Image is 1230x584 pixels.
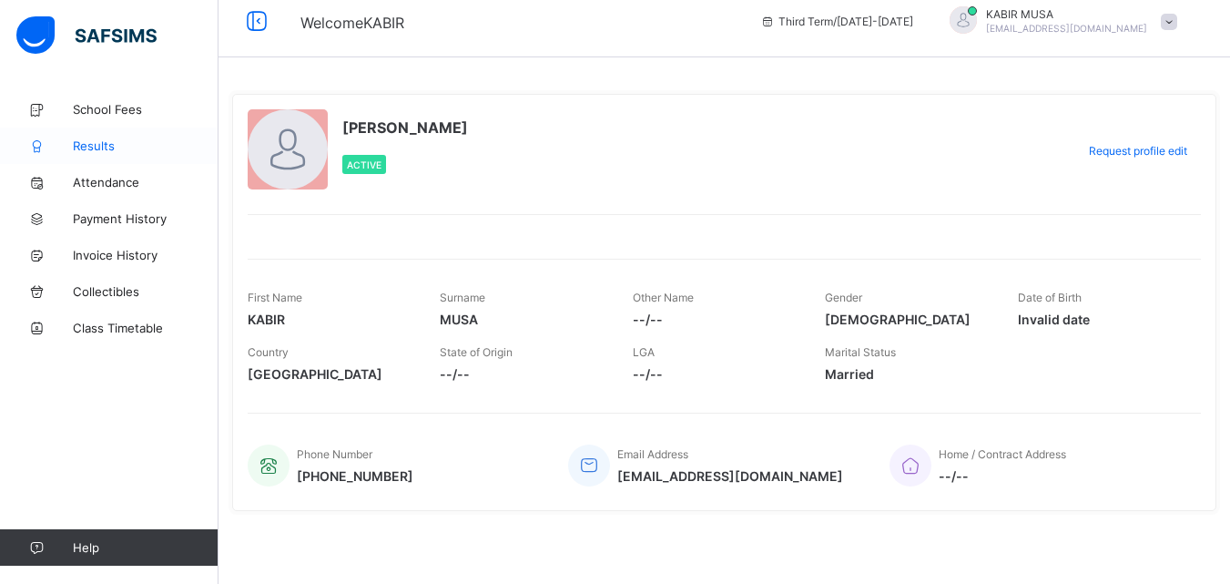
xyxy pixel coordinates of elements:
[73,248,219,262] span: Invoice History
[73,321,219,335] span: Class Timetable
[440,291,485,304] span: Surname
[633,345,655,359] span: LGA
[825,345,896,359] span: Marital Status
[440,345,513,359] span: State of Origin
[1089,144,1187,158] span: Request profile edit
[986,23,1147,34] span: [EMAIL_ADDRESS][DOMAIN_NAME]
[16,16,157,55] img: safsims
[760,15,913,28] span: session/term information
[633,366,798,382] span: --/--
[73,138,219,153] span: Results
[617,447,688,461] span: Email Address
[248,291,302,304] span: First Name
[825,366,990,382] span: Married
[248,345,289,359] span: Country
[248,366,412,382] span: [GEOGRAPHIC_DATA]
[1018,291,1082,304] span: Date of Birth
[440,312,605,327] span: MUSA
[931,6,1186,36] div: KABIRMUSA
[347,159,381,170] span: Active
[73,175,219,190] span: Attendance
[440,366,605,382] span: --/--
[986,7,1147,21] span: KABIR MUSA
[297,468,413,484] span: [PHONE_NUMBER]
[248,312,412,327] span: KABIR
[73,540,218,555] span: Help
[73,284,219,299] span: Collectibles
[73,102,219,117] span: School Fees
[1018,312,1183,327] span: Invalid date
[825,291,862,304] span: Gender
[825,312,990,327] span: [DEMOGRAPHIC_DATA]
[342,118,468,137] span: [PERSON_NAME]
[300,14,404,32] span: Welcome KABIR
[633,312,798,327] span: --/--
[297,447,372,461] span: Phone Number
[73,211,219,226] span: Payment History
[617,468,843,484] span: [EMAIL_ADDRESS][DOMAIN_NAME]
[939,468,1066,484] span: --/--
[939,447,1066,461] span: Home / Contract Address
[633,291,694,304] span: Other Name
